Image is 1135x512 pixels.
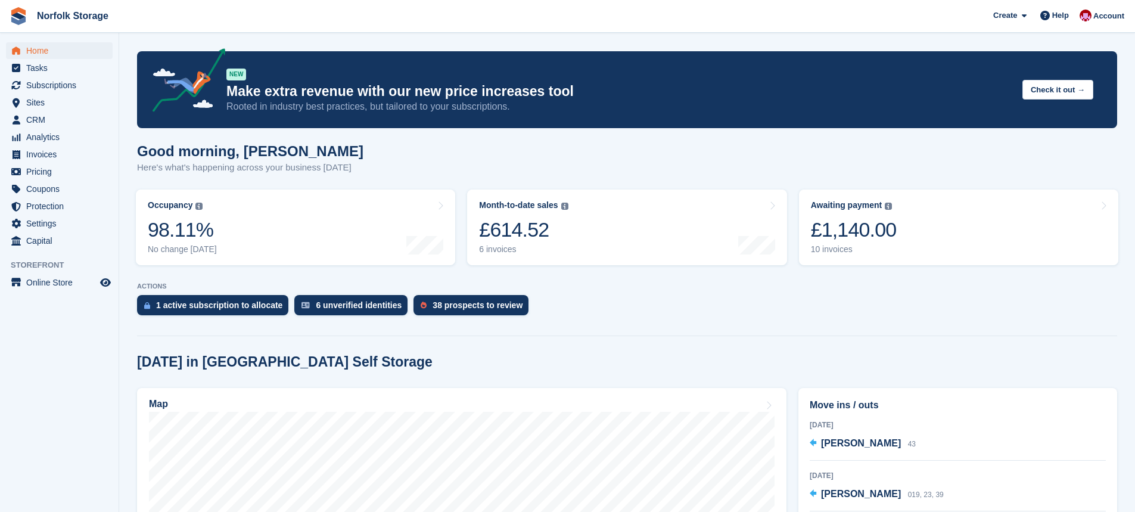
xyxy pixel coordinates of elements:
[144,302,150,309] img: active_subscription_to_allocate_icon-d502201f5373d7db506a760aba3b589e785aa758c864c3986d89f69b8ff3...
[26,215,98,232] span: Settings
[137,143,363,159] h1: Good morning, [PERSON_NAME]
[10,7,27,25] img: stora-icon-8386f47178a22dfd0bd8f6a31ec36ba5ce8667c1dd55bd0f319d3a0aa187defe.svg
[6,146,113,163] a: menu
[810,470,1106,481] div: [DATE]
[811,200,882,210] div: Awaiting payment
[137,295,294,321] a: 1 active subscription to allocate
[561,203,568,210] img: icon-info-grey-7440780725fd019a000dd9b08b2336e03edf1995a4989e88bcd33f0948082b44.svg
[479,244,568,255] div: 6 invoices
[137,161,363,175] p: Here's what's happening across your business [DATE]
[908,440,916,448] span: 43
[226,83,1013,100] p: Make extra revenue with our new price increases tool
[479,218,568,242] div: £614.52
[26,111,98,128] span: CRM
[149,399,168,409] h2: Map
[993,10,1017,21] span: Create
[195,203,203,210] img: icon-info-grey-7440780725fd019a000dd9b08b2336e03edf1995a4989e88bcd33f0948082b44.svg
[156,300,282,310] div: 1 active subscription to allocate
[799,190,1118,265] a: Awaiting payment £1,140.00 10 invoices
[479,200,558,210] div: Month-to-date sales
[26,42,98,59] span: Home
[811,218,897,242] div: £1,140.00
[413,295,534,321] a: 38 prospects to review
[6,111,113,128] a: menu
[6,42,113,59] a: menu
[1022,80,1093,100] button: Check it out →
[810,436,916,452] a: [PERSON_NAME] 43
[433,300,523,310] div: 38 prospects to review
[6,77,113,94] a: menu
[137,354,433,370] h2: [DATE] in [GEOGRAPHIC_DATA] Self Storage
[226,69,246,80] div: NEW
[810,420,1106,430] div: [DATE]
[32,6,113,26] a: Norfolk Storage
[810,487,944,502] a: [PERSON_NAME] 019, 23, 39
[26,77,98,94] span: Subscriptions
[26,146,98,163] span: Invoices
[148,244,217,255] div: No change [DATE]
[6,94,113,111] a: menu
[6,232,113,249] a: menu
[148,218,217,242] div: 98.11%
[26,198,98,215] span: Protection
[294,295,413,321] a: 6 unverified identities
[148,200,192,210] div: Occupancy
[6,181,113,197] a: menu
[26,60,98,76] span: Tasks
[821,489,901,499] span: [PERSON_NAME]
[98,275,113,290] a: Preview store
[26,163,98,180] span: Pricing
[467,190,786,265] a: Month-to-date sales £614.52 6 invoices
[11,259,119,271] span: Storefront
[137,283,1117,290] p: ACTIONS
[1093,10,1124,22] span: Account
[811,244,897,255] div: 10 invoices
[226,100,1013,113] p: Rooted in industry best practices, but tailored to your subscriptions.
[908,491,944,499] span: 019, 23, 39
[6,129,113,145] a: menu
[26,232,98,249] span: Capital
[421,302,427,309] img: prospect-51fa495bee0391a8d652442698ab0144808aea92771e9ea1ae160a38d050c398.svg
[26,274,98,291] span: Online Store
[136,190,455,265] a: Occupancy 98.11% No change [DATE]
[821,438,901,448] span: [PERSON_NAME]
[6,215,113,232] a: menu
[885,203,892,210] img: icon-info-grey-7440780725fd019a000dd9b08b2336e03edf1995a4989e88bcd33f0948082b44.svg
[26,94,98,111] span: Sites
[26,181,98,197] span: Coupons
[1052,10,1069,21] span: Help
[810,398,1106,412] h2: Move ins / outs
[6,274,113,291] a: menu
[6,198,113,215] a: menu
[26,129,98,145] span: Analytics
[1080,10,1092,21] img: Sharon McCrory
[316,300,402,310] div: 6 unverified identities
[142,48,226,116] img: price-adjustments-announcement-icon-8257ccfd72463d97f412b2fc003d46551f7dbcb40ab6d574587a9cd5c0d94...
[6,163,113,180] a: menu
[6,60,113,76] a: menu
[301,302,310,309] img: verify_identity-adf6edd0f0f0b5bbfe63781bf79b02c33cf7c696d77639b501bdc392416b5a36.svg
